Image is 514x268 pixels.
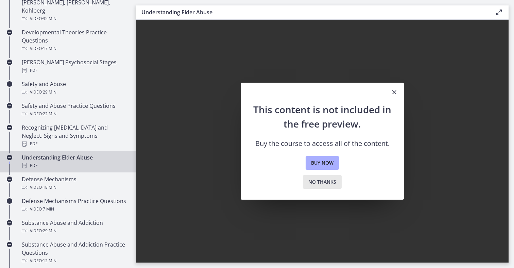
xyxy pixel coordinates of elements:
[42,183,56,191] span: · 18 min
[22,240,128,265] div: Substance Abuse and Addiction Practice Questions
[385,83,404,102] button: Close
[42,45,56,53] span: · 17 min
[141,8,484,16] h3: Understanding Elder Abuse
[42,227,56,235] span: · 29 min
[22,227,128,235] div: Video
[22,110,128,118] div: Video
[22,183,128,191] div: Video
[22,80,128,96] div: Safety and Abuse
[22,140,128,148] div: PDF
[22,162,128,170] div: PDF
[22,205,128,213] div: Video
[22,219,128,235] div: Substance Abuse and Addiction
[22,45,128,53] div: Video
[22,102,128,118] div: Safety and Abuse Practice Questions
[22,28,128,53] div: Developmental Theories Practice Questions
[22,66,128,74] div: PDF
[22,197,128,213] div: Defense Mechanisms Practice Questions
[22,15,128,23] div: Video
[303,175,342,189] button: No thanks
[22,257,128,265] div: Video
[308,178,336,186] span: No thanks
[42,88,56,96] span: · 29 min
[252,139,393,148] p: Buy the course to access all of the content.
[22,58,128,74] div: [PERSON_NAME] Psychosocial Stages
[306,156,339,170] a: Buy now
[42,205,54,213] span: · 7 min
[252,102,393,131] h2: This content is not included in the free preview.
[22,153,128,170] div: Understanding Elder Abuse
[22,175,128,191] div: Defense Mechanisms
[22,123,128,148] div: Recognizing [MEDICAL_DATA] and Neglect: Signs and Symptoms
[42,15,56,23] span: · 35 min
[22,88,128,96] div: Video
[42,257,56,265] span: · 12 min
[311,159,333,167] span: Buy now
[42,110,56,118] span: · 22 min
